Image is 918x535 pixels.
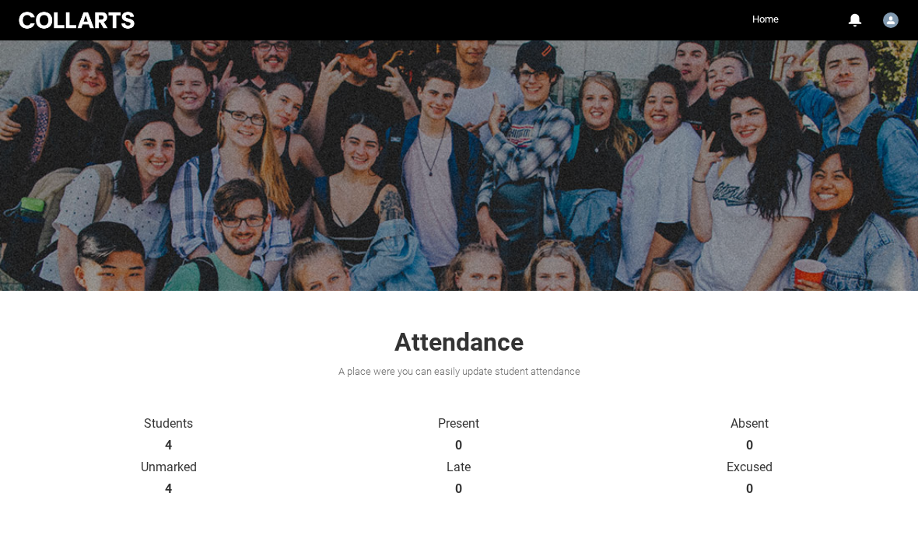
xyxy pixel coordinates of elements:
[23,460,314,475] p: Unmarked
[314,416,604,432] p: Present
[879,6,902,31] button: User Profile Aaron.Walker
[9,365,909,379] div: A place were you can easily update student attendance
[746,438,753,453] strong: 0
[165,438,172,453] strong: 4
[604,416,895,432] p: Absent
[455,438,462,453] strong: 0
[165,481,172,497] strong: 4
[455,481,462,497] strong: 0
[23,416,314,432] p: Students
[748,8,783,31] a: Home
[604,460,895,475] p: Excused
[883,12,899,28] img: Aaron.Walker
[746,481,753,497] strong: 0
[394,327,524,357] span: Attendance
[314,460,604,475] p: Late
